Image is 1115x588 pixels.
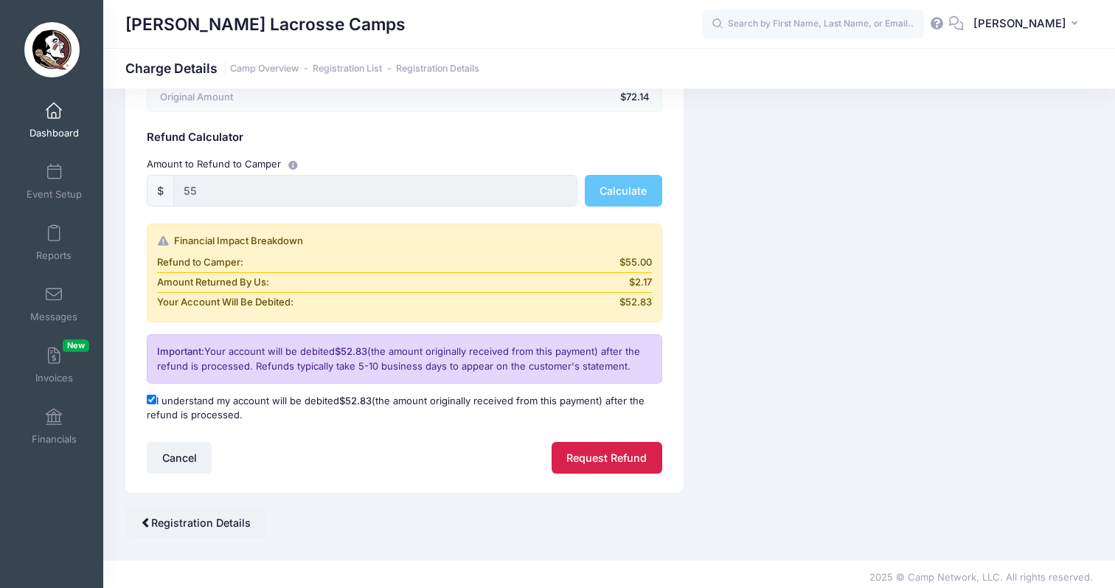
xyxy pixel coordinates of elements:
td: Original Amount [147,83,296,112]
span: Important: [157,345,204,357]
a: Registration List [313,63,382,75]
div: Financial Impact Breakdown [157,234,652,249]
span: Your Account Will Be Debited: [157,295,293,310]
span: $55.00 [619,255,652,270]
a: Registration Details [125,507,265,539]
a: Registration Details [396,63,479,75]
span: $52.83 [339,395,372,407]
input: I understand my account will be debited$52.83(the amount originally received from this payment) a... [147,395,156,404]
h1: [PERSON_NAME] Lacrosse Camps [125,7,406,41]
div: $ [147,175,174,207]
span: Dashboard [29,127,79,139]
input: 0.00 [173,175,577,207]
img: Sara Tisdale Lacrosse Camps [24,22,80,77]
span: Amount Returned By Us: [157,275,269,290]
div: Amount to Refund to Camper [140,156,670,172]
label: I understand my account will be debited (the amount originally received from this payment) after ... [147,394,662,423]
a: Messages [19,278,89,330]
div: Your account will be debited (the amount originally received from this payment) after the refund ... [147,334,662,384]
button: Cancel [147,442,212,474]
span: Reports [36,249,72,262]
button: Request Refund [552,442,662,474]
span: Financials [32,433,77,446]
a: Reports [19,217,89,269]
span: Messages [30,311,77,323]
a: Camp Overview [230,63,299,75]
span: New [63,339,89,352]
td: $72.14 [296,83,661,112]
span: Refund to Camper: [157,255,243,270]
span: $52.83 [335,345,367,357]
h1: Charge Details [125,60,479,76]
span: $2.17 [629,275,652,290]
span: $52.83 [619,295,652,310]
a: Event Setup [19,156,89,207]
a: Financials [19,401,89,452]
span: Event Setup [27,188,82,201]
span: [PERSON_NAME] [973,15,1066,32]
a: InvoicesNew [19,339,89,391]
a: Dashboard [19,94,89,146]
button: [PERSON_NAME] [964,7,1093,41]
input: Search by First Name, Last Name, or Email... [703,10,924,39]
h5: Refund Calculator [147,131,662,145]
span: 2025 © Camp Network, LLC. All rights reserved. [869,571,1093,583]
span: Invoices [35,372,73,384]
